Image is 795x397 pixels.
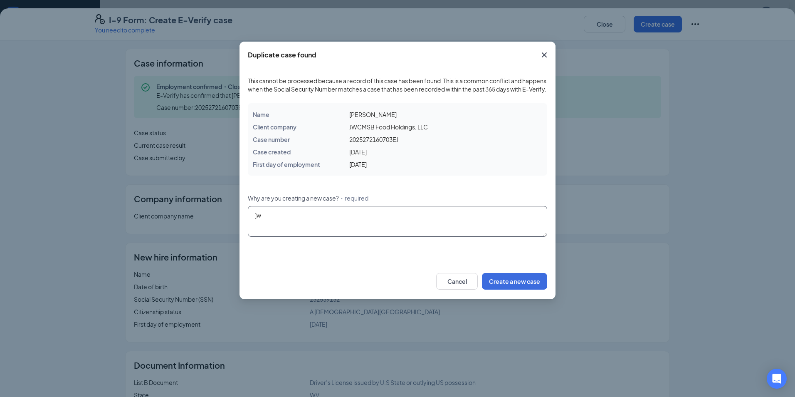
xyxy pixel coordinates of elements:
span: [DATE] [349,161,367,168]
div: Open Intercom Messenger [767,369,787,389]
span: Why are you creating a new case? [248,194,339,202]
span: Name [253,111,269,118]
svg: Cross [539,50,549,60]
button: Create a new case [482,273,547,290]
span: Case number [253,136,290,143]
span: This cannot be processed because a record of this case has been found. This is a common conflict ... [248,77,547,93]
span: Client company [253,123,296,131]
span: First day of employment [253,161,320,168]
button: Cancel [436,273,478,290]
span: Case created [253,148,291,156]
span: ・required [339,194,368,202]
div: Duplicate case found [248,50,316,60]
span: [DATE] [349,148,367,156]
textarea: ]w [248,206,547,237]
button: Close [533,42,556,68]
span: JWCMSB Food Holdings, LLC [349,123,428,131]
span: [PERSON_NAME] [349,111,397,118]
span: 2025272160703EJ [349,136,398,143]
